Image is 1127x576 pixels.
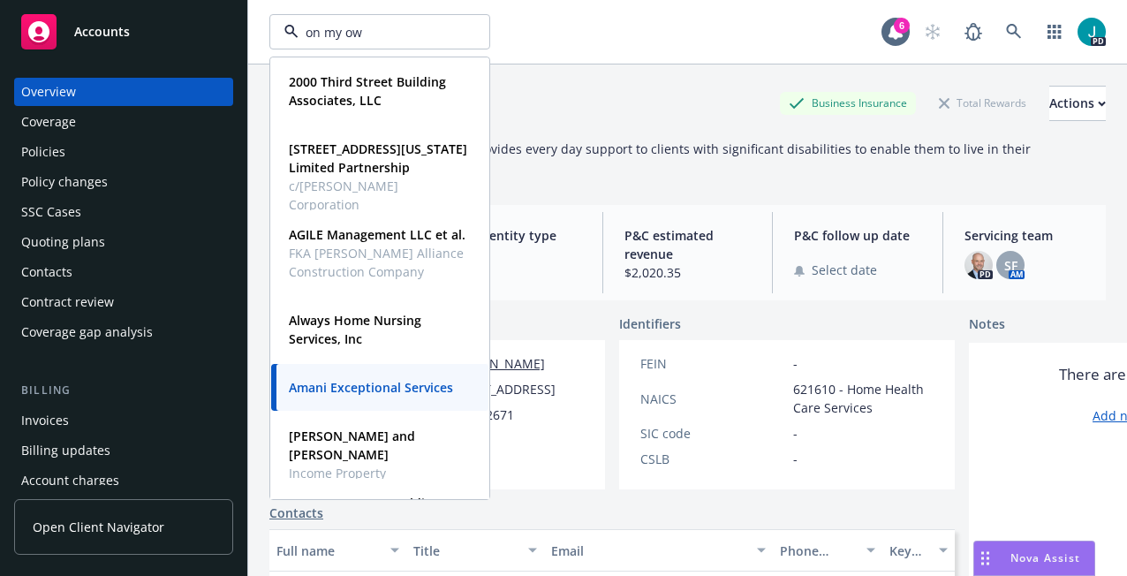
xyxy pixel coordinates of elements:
[915,14,950,49] a: Start snowing
[14,258,233,286] a: Contacts
[973,541,1095,576] button: Nova Assist
[21,78,76,106] div: Overview
[793,450,798,468] span: -
[640,354,786,373] div: FEIN
[14,406,233,435] a: Invoices
[794,226,921,245] span: P&C follow up date
[1037,14,1072,49] a: Switch app
[289,177,467,214] span: c/[PERSON_NAME] Corporation
[956,14,991,49] a: Report a Bug
[33,518,164,536] span: Open Client Navigator
[964,226,1092,245] span: Servicing team
[21,138,65,166] div: Policies
[14,108,233,136] a: Coverage
[969,315,1005,336] span: Notes
[974,542,996,575] div: Drag to move
[14,168,233,196] a: Policy changes
[289,244,467,281] span: FKA [PERSON_NAME] Alliance Construction Company
[14,198,233,226] a: SSC Cases
[289,226,465,243] strong: AGILE Management LLC et al.
[640,424,786,443] div: SIC code
[14,436,233,465] a: Billing updates
[21,288,114,316] div: Contract review
[443,380,556,398] span: [STREET_ADDRESS]
[882,529,955,572] button: Key contact
[964,251,993,279] img: photo
[289,379,453,396] strong: Amani Exceptional Services
[996,14,1032,49] a: Search
[619,315,681,333] span: Identifiers
[793,354,798,373] span: -
[1010,550,1080,565] span: Nova Assist
[21,406,69,435] div: Invoices
[443,355,545,372] a: [DOMAIN_NAME]
[276,140,1034,176] span: Amani Exceptional Services: AES provides every day support to clients with significant disabiliti...
[889,542,928,560] div: Key contact
[289,140,467,176] strong: [STREET_ADDRESS][US_STATE] Limited Partnership
[551,542,746,560] div: Email
[21,198,81,226] div: SSC Cases
[14,288,233,316] a: Contract review
[413,542,517,560] div: Title
[21,318,153,346] div: Coverage gap analysis
[269,529,406,572] button: Full name
[624,263,752,282] span: $2,020.35
[289,73,446,109] strong: 2000 Third Street Building Associates, LLC
[406,529,543,572] button: Title
[14,78,233,106] a: Overview
[793,424,798,443] span: -
[289,464,467,501] span: Income Property Management
[21,466,119,495] div: Account charges
[773,529,882,572] button: Phone number
[780,542,856,560] div: Phone number
[14,228,233,256] a: Quoting plans
[14,382,233,399] div: Billing
[289,428,415,463] strong: [PERSON_NAME] and [PERSON_NAME]
[1049,86,1106,121] button: Actions
[299,23,454,42] input: Filter by keyword
[74,25,130,39] span: Accounts
[14,7,233,57] a: Accounts
[269,504,323,522] a: Contacts
[812,261,877,279] span: Select date
[289,312,421,347] strong: Always Home Nursing Services, Inc
[780,92,916,114] div: Business Insurance
[14,318,233,346] a: Coverage gap analysis
[21,436,110,465] div: Billing updates
[21,258,72,286] div: Contacts
[21,108,76,136] div: Coverage
[624,226,752,263] span: P&C estimated revenue
[1078,18,1106,46] img: photo
[454,261,581,279] span: -
[544,529,773,572] button: Email
[1049,87,1106,120] div: Actions
[640,390,786,408] div: NAICS
[793,380,934,417] span: 621610 - Home Health Care Services
[1004,256,1017,275] span: SF
[930,92,1035,114] div: Total Rewards
[21,168,108,196] div: Policy changes
[640,450,786,468] div: CSLB
[14,138,233,166] a: Policies
[894,18,910,34] div: 6
[276,542,380,560] div: Full name
[21,228,105,256] div: Quoting plans
[289,495,450,530] strong: [PERSON_NAME] Holdings, LLC
[454,226,581,245] span: Legal entity type
[14,466,233,495] a: Account charges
